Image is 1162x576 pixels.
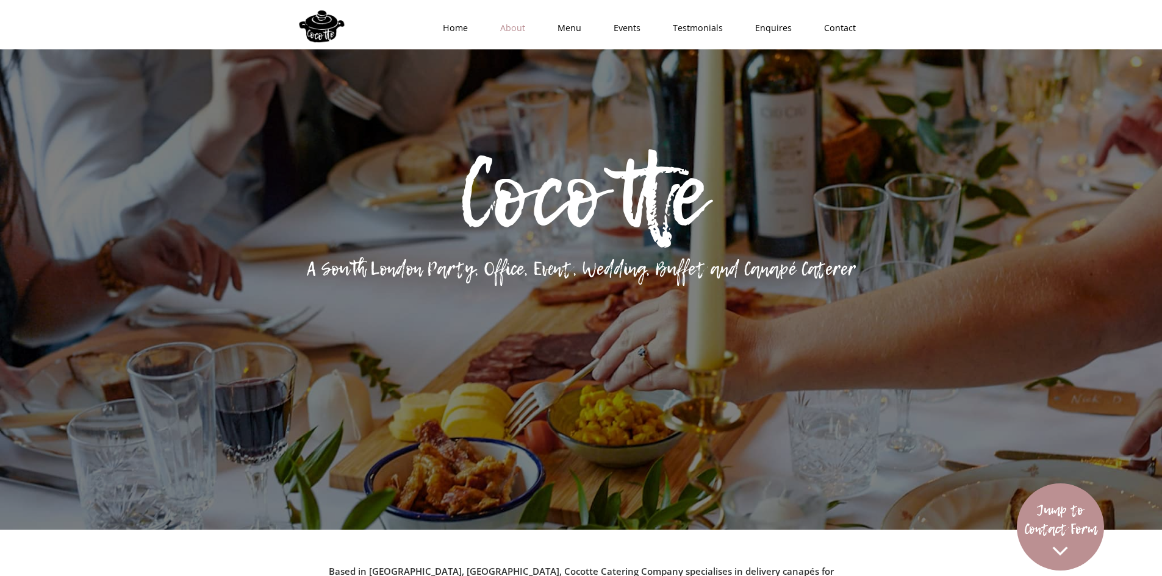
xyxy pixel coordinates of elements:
a: Menu [537,10,594,46]
a: Enquires [735,10,804,46]
a: Events [594,10,653,46]
a: Home [423,10,480,46]
a: About [480,10,537,46]
a: Testmonials [653,10,735,46]
a: Contact [804,10,868,46]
